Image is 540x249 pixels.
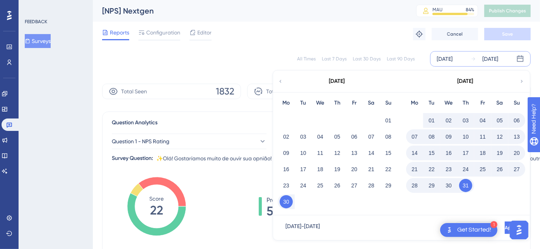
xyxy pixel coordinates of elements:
button: 07 [365,130,378,143]
button: 25 [476,163,489,176]
div: [DATE] [458,77,473,86]
button: 19 [493,146,506,160]
button: 26 [493,163,506,176]
div: Last 30 Days [353,56,381,62]
div: Last 7 Days [322,56,347,62]
button: 22 [425,163,438,176]
span: 57% [267,205,296,217]
div: Fr [346,98,363,108]
div: Sa [363,98,380,108]
iframe: UserGuiding AI Assistant Launcher [508,218,531,242]
button: 11 [314,146,327,160]
span: Editor [197,28,212,37]
button: 24 [297,179,310,192]
button: 21 [365,163,378,176]
span: Question 1 - NPS Rating [112,137,169,146]
button: 25 [314,179,327,192]
button: Cancel [456,222,497,234]
div: 84 % [466,7,474,13]
button: 06 [510,114,523,127]
span: 1832 [216,85,234,98]
div: Last 90 Days [387,56,415,62]
button: 29 [425,179,438,192]
button: 08 [382,130,395,143]
button: 13 [348,146,361,160]
span: Configuration [146,28,180,37]
button: 27 [510,163,523,176]
span: Total Responses [266,87,306,96]
div: [DATE] [482,54,498,64]
button: 30 [442,179,455,192]
button: 20 [510,146,523,160]
button: 30 [280,195,293,208]
span: Reports [110,28,129,37]
div: Sa [491,98,508,108]
button: Publish Changes [484,5,531,17]
button: 04 [476,114,489,127]
button: 15 [425,146,438,160]
button: 14 [365,146,378,160]
div: We [312,98,329,108]
div: We [440,98,457,108]
button: 23 [280,179,293,192]
button: 02 [280,130,293,143]
div: Get Started! [457,226,491,234]
span: Promoters [267,196,296,205]
div: [NPS] Nextgen [102,5,397,16]
button: 05 [331,130,344,143]
button: 26 [331,179,344,192]
button: 18 [314,163,327,176]
button: 15 [382,146,395,160]
div: All Times [297,56,316,62]
button: 27 [348,179,361,192]
button: 06 [348,130,361,143]
span: Save [502,31,513,37]
button: 10 [459,130,472,143]
div: [DATE] [437,54,453,64]
div: Tu [295,98,312,108]
div: Th [457,98,474,108]
span: Apply [505,225,518,231]
div: Mo [278,98,295,108]
span: Cancel [447,31,463,37]
tspan: 22 [150,203,163,218]
button: Cancel [432,28,478,40]
div: [DATE] [329,77,345,86]
div: MAU [432,7,443,13]
div: Fr [474,98,491,108]
button: 13 [510,130,523,143]
button: 22 [382,163,395,176]
button: 10 [297,146,310,160]
button: 09 [280,146,293,160]
span: Question Analytics [112,118,157,127]
div: Su [380,98,397,108]
div: [DATE] - [DATE] [285,222,320,234]
button: 01 [382,114,395,127]
button: 20 [348,163,361,176]
button: 18 [476,146,489,160]
div: FEEDBACK [25,19,47,25]
button: 11 [476,130,489,143]
button: Surveys [25,34,51,48]
div: Mo [406,98,423,108]
button: Save [484,28,531,40]
button: Question 1 - NPS Rating [112,134,267,149]
button: 05 [493,114,506,127]
button: 31 [459,179,472,192]
div: Survey Question: [112,154,153,163]
button: 16 [442,146,455,160]
button: 24 [459,163,472,176]
span: Publish Changes [489,8,526,14]
button: 14 [408,146,421,160]
div: 1 [490,221,497,228]
button: 29 [382,179,395,192]
span: Total Seen [121,87,147,96]
div: Th [329,98,346,108]
button: 01 [425,114,438,127]
button: 08 [425,130,438,143]
button: 23 [442,163,455,176]
div: Su [508,98,525,108]
div: Tu [423,98,440,108]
